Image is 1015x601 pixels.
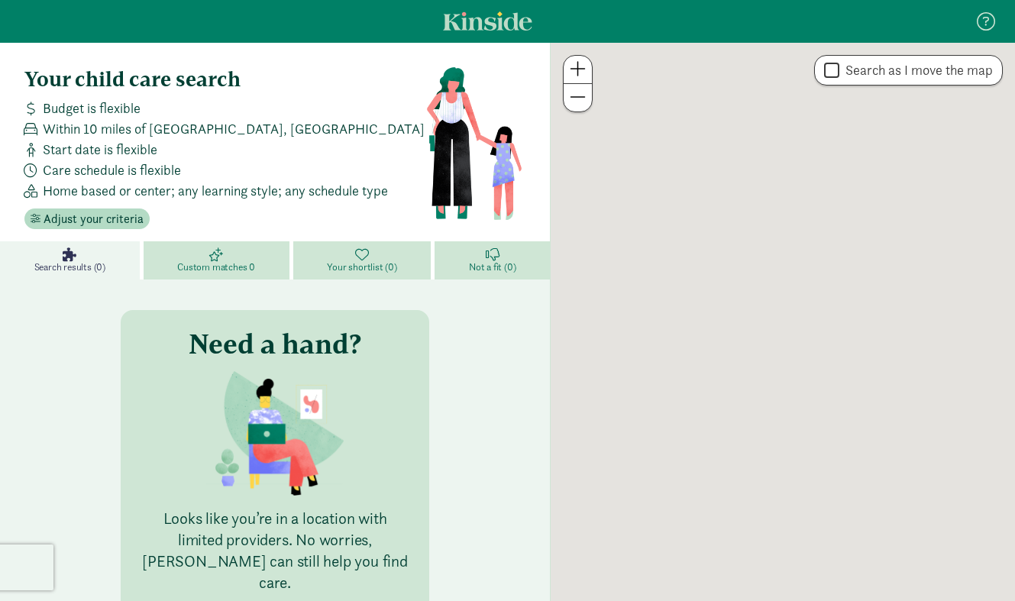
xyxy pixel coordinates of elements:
[34,261,105,273] span: Search results (0)
[139,508,411,593] p: Looks like you’re in a location with limited providers. No worries, [PERSON_NAME] can still help ...
[293,241,435,279] a: Your shortlist (0)
[189,328,361,359] h3: Need a hand?
[43,98,141,118] span: Budget is flexible
[327,261,396,273] span: Your shortlist (0)
[24,208,150,230] button: Adjust your criteria
[43,118,425,139] span: Within 10 miles of [GEOGRAPHIC_DATA], [GEOGRAPHIC_DATA]
[43,160,181,180] span: Care schedule is flexible
[435,241,550,279] a: Not a fit (0)
[43,180,388,201] span: Home based or center; any learning style; any schedule type
[43,139,157,160] span: Start date is flexible
[443,11,532,31] a: Kinside
[144,241,293,279] a: Custom matches 0
[177,261,255,273] span: Custom matches 0
[839,61,993,79] label: Search as I move the map
[24,67,425,92] h4: Your child care search
[469,261,516,273] span: Not a fit (0)
[44,210,144,228] span: Adjust your criteria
